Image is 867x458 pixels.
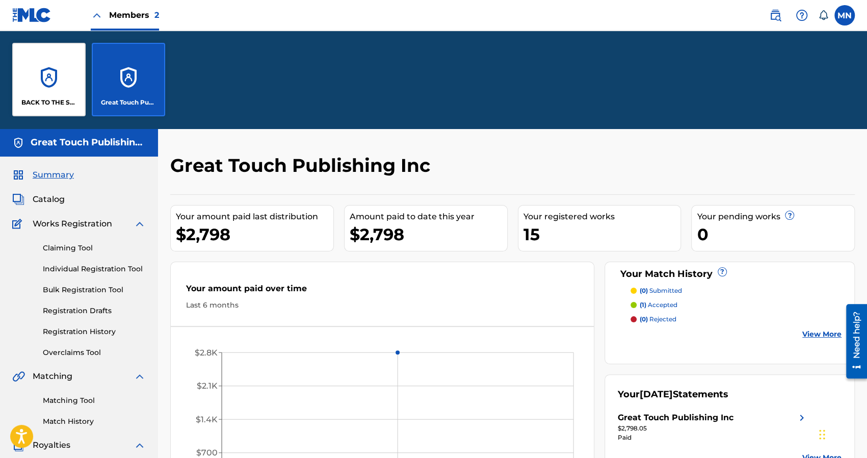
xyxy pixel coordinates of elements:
[196,415,218,424] tspan: $1.4K
[12,43,86,116] a: AccountsBACK TO THE SOUND MUSIC
[618,267,842,281] div: Your Match History
[197,381,218,391] tspan: $2.1K
[176,223,333,246] div: $2,798
[134,218,146,230] img: expand
[12,193,65,206] a: CatalogCatalog
[109,9,159,21] span: Members
[640,315,648,323] span: (0)
[91,9,103,21] img: Close
[12,169,24,181] img: Summary
[176,211,333,223] div: Your amount paid last distribution
[818,10,828,20] div: Notifications
[618,424,808,433] div: $2,798.05
[640,389,673,400] span: [DATE]
[834,5,855,26] div: User Menu
[170,154,435,177] h2: Great Touch Publishing Inc
[350,223,507,246] div: $2,798
[43,395,146,406] a: Matching Tool
[640,300,677,310] p: accepted
[523,211,681,223] div: Your registered works
[43,264,146,274] a: Individual Registration Tool
[618,412,808,442] a: Great Touch Publishing Incright chevron icon$2,798.05Paid
[796,412,808,424] img: right chevron icon
[640,301,646,309] span: (1)
[350,211,507,223] div: Amount paid to date this year
[134,439,146,451] img: expand
[101,98,156,107] p: Great Touch Publishing Inc
[819,419,825,450] div: Drag
[718,268,726,276] span: ?
[12,137,24,149] img: Accounts
[31,137,146,148] h5: Great Touch Publishing Inc
[802,329,842,340] a: View More
[43,306,146,316] a: Registration Drafts
[792,5,812,26] div: Help
[618,433,808,442] div: Paid
[196,448,218,457] tspan: $700
[43,285,146,295] a: Bulk Registration Tool
[12,169,74,181] a: SummarySummary
[618,412,733,424] div: Great Touch Publishing Inc
[195,348,218,358] tspan: $2.8K
[43,416,146,427] a: Match History
[33,193,65,206] span: Catalog
[21,98,77,107] p: BACK TO THE SOUND MUSIC
[154,10,159,20] span: 2
[640,287,648,294] span: (0)
[697,211,854,223] div: Your pending works
[523,223,681,246] div: 15
[12,218,25,230] img: Works Registration
[618,388,728,401] div: Your Statements
[33,218,112,230] span: Works Registration
[838,300,867,383] iframe: Resource Center
[796,9,808,21] img: help
[43,347,146,358] a: Overclaims Tool
[12,370,25,383] img: Matching
[12,439,24,451] img: Royalties
[640,286,682,295] p: submitted
[769,9,781,21] img: search
[12,193,24,206] img: Catalog
[697,223,854,246] div: 0
[33,169,74,181] span: Summary
[33,439,70,451] span: Royalties
[630,315,842,324] a: (0) rejected
[43,326,146,337] a: Registration History
[134,370,146,383] img: expand
[765,5,785,26] a: Public Search
[186,283,579,300] div: Your amount paid over time
[33,370,72,383] span: Matching
[43,243,146,253] a: Claiming Tool
[640,315,676,324] p: rejected
[12,8,51,22] img: MLC Logo
[785,211,794,219] span: ?
[816,409,867,458] iframe: Chat Widget
[92,43,165,116] a: AccountsGreat Touch Publishing Inc
[630,300,842,310] a: (1) accepted
[630,286,842,295] a: (0) submitted
[186,300,579,311] div: Last 6 months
